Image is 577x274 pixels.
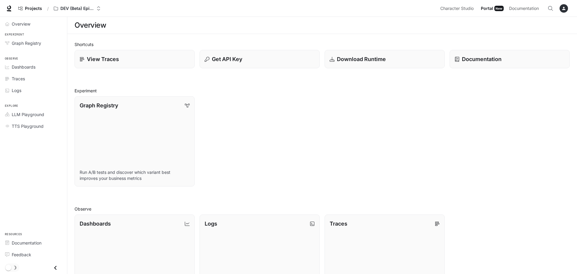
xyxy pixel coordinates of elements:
[450,50,570,68] a: Documentation
[2,38,65,48] a: Graph Registry
[478,2,506,14] a: PortalNew
[2,238,65,248] a: Documentation
[2,19,65,29] a: Overview
[12,111,44,118] span: LLM Playground
[25,6,42,11] span: Projects
[87,55,119,63] p: View Traces
[12,251,31,258] span: Feedback
[12,240,41,246] span: Documentation
[12,123,44,129] span: TTS Playground
[2,109,65,120] a: LLM Playground
[49,262,62,274] button: Close drawer
[12,64,35,70] span: Dashboards
[75,88,570,94] h2: Experiment
[462,55,502,63] p: Documentation
[75,41,570,48] h2: Shortcuts
[5,264,11,271] span: Dark mode toggle
[80,220,111,228] p: Dashboards
[438,2,478,14] a: Character Studio
[200,50,320,68] button: Get API Key
[80,169,190,181] p: Run A/B tests and discover which variant best improves your business metrics
[2,85,65,96] a: Logs
[60,6,94,11] p: DEV (Beta) Episode 1 - Crisis Unit
[494,6,504,11] div: New
[80,101,118,109] p: Graph Registry
[330,220,347,228] p: Traces
[2,121,65,131] a: TTS Playground
[12,75,25,82] span: Traces
[212,55,242,63] p: Get API Key
[2,73,65,84] a: Traces
[12,40,41,46] span: Graph Registry
[509,5,539,12] span: Documentation
[75,50,195,68] a: View Traces
[440,5,474,12] span: Character Studio
[545,2,557,14] button: Open Command Menu
[75,206,570,212] h2: Observe
[481,5,493,12] span: Portal
[12,87,21,94] span: Logs
[12,21,30,27] span: Overview
[205,220,217,228] p: Logs
[2,249,65,260] a: Feedback
[2,62,65,72] a: Dashboards
[75,19,106,31] h1: Overview
[16,2,45,14] a: Go to projects
[45,5,51,12] div: /
[507,2,543,14] a: Documentation
[337,55,386,63] p: Download Runtime
[51,2,103,14] button: Open workspace menu
[325,50,445,68] a: Download Runtime
[75,96,195,186] a: Graph RegistryRun A/B tests and discover which variant best improves your business metrics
